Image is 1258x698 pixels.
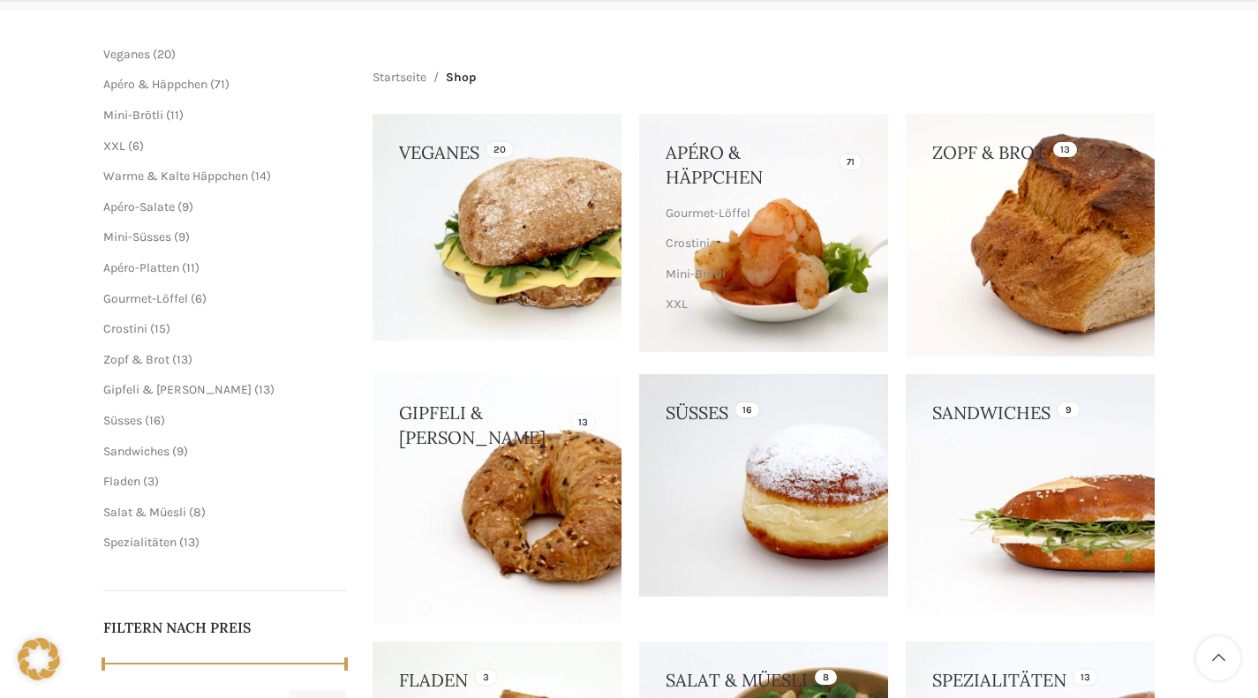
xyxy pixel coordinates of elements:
[170,108,179,123] span: 11
[259,382,270,397] span: 13
[666,259,857,289] a: Mini-Brötli
[178,229,185,244] span: 9
[103,382,252,397] a: Gipfeli & [PERSON_NAME]
[373,68,426,87] a: Startseite
[666,319,857,349] a: Warme & Kalte Häppchen
[103,352,169,367] a: Zopf & Brot
[103,474,140,489] a: Fladen
[103,169,248,184] a: Warme & Kalte Häppchen
[103,260,179,275] a: Apéro-Platten
[103,47,150,62] a: Veganes
[147,474,154,489] span: 3
[182,199,189,214] span: 9
[177,352,188,367] span: 13
[103,139,125,154] a: XXL
[184,535,195,550] span: 13
[103,291,188,306] a: Gourmet-Löffel
[103,321,147,336] a: Crostini
[666,229,857,259] a: Crostini
[446,68,476,87] span: Shop
[177,444,184,459] span: 9
[103,535,177,550] a: Spezialitäten
[103,413,142,428] a: Süsses
[215,77,225,92] span: 71
[186,260,195,275] span: 11
[149,413,161,428] span: 16
[193,505,201,520] span: 8
[373,68,476,87] nav: Breadcrumb
[103,505,186,520] a: Salat & Müesli
[157,47,171,62] span: 20
[103,444,169,459] a: Sandwiches
[666,289,857,319] a: XXL
[666,199,857,229] a: Gourmet-Löffel
[255,169,267,184] span: 14
[103,108,163,123] a: Mini-Brötli
[132,139,139,154] span: 6
[103,618,347,637] h5: Filtern nach Preis
[103,229,171,244] a: Mini-Süsses
[1196,636,1240,680] a: Scroll to top button
[195,291,202,306] span: 6
[154,321,166,336] span: 15
[103,77,207,92] a: Apéro & Häppchen
[103,199,175,214] a: Apéro-Salate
